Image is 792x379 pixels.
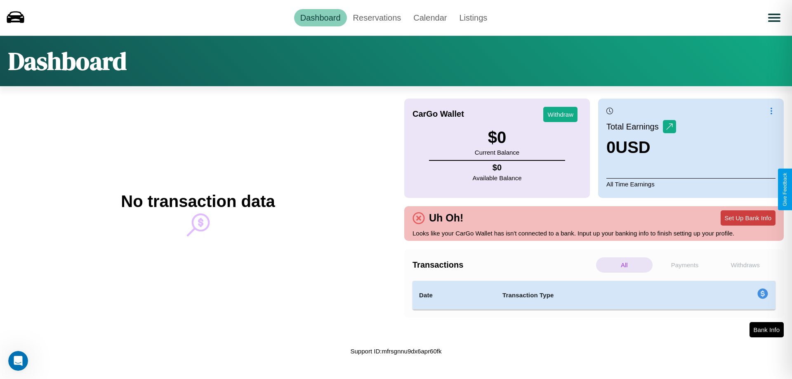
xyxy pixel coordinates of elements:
[721,210,775,226] button: Set Up Bank Info
[412,109,464,119] h4: CarGo Wallet
[8,351,28,371] iframe: Intercom live chat
[657,257,713,273] p: Payments
[596,257,653,273] p: All
[412,260,594,270] h4: Transactions
[750,322,784,337] button: Bank Info
[294,9,347,26] a: Dashboard
[475,128,519,147] h3: $ 0
[606,119,663,134] p: Total Earnings
[412,228,775,239] p: Looks like your CarGo Wallet has isn't connected to a bank. Input up your banking info to finish ...
[425,212,467,224] h4: Uh Oh!
[717,257,773,273] p: Withdraws
[473,172,522,184] p: Available Balance
[473,163,522,172] h4: $ 0
[347,9,408,26] a: Reservations
[8,44,127,78] h1: Dashboard
[763,6,786,29] button: Open menu
[502,290,690,300] h4: Transaction Type
[419,290,489,300] h4: Date
[453,9,493,26] a: Listings
[412,281,775,310] table: simple table
[543,107,577,122] button: Withdraw
[121,192,275,211] h2: No transaction data
[351,346,442,357] p: Support ID: mfrsgnnu9dx6apr60fk
[782,173,788,206] div: Give Feedback
[606,178,775,190] p: All Time Earnings
[606,138,676,157] h3: 0 USD
[407,9,453,26] a: Calendar
[475,147,519,158] p: Current Balance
